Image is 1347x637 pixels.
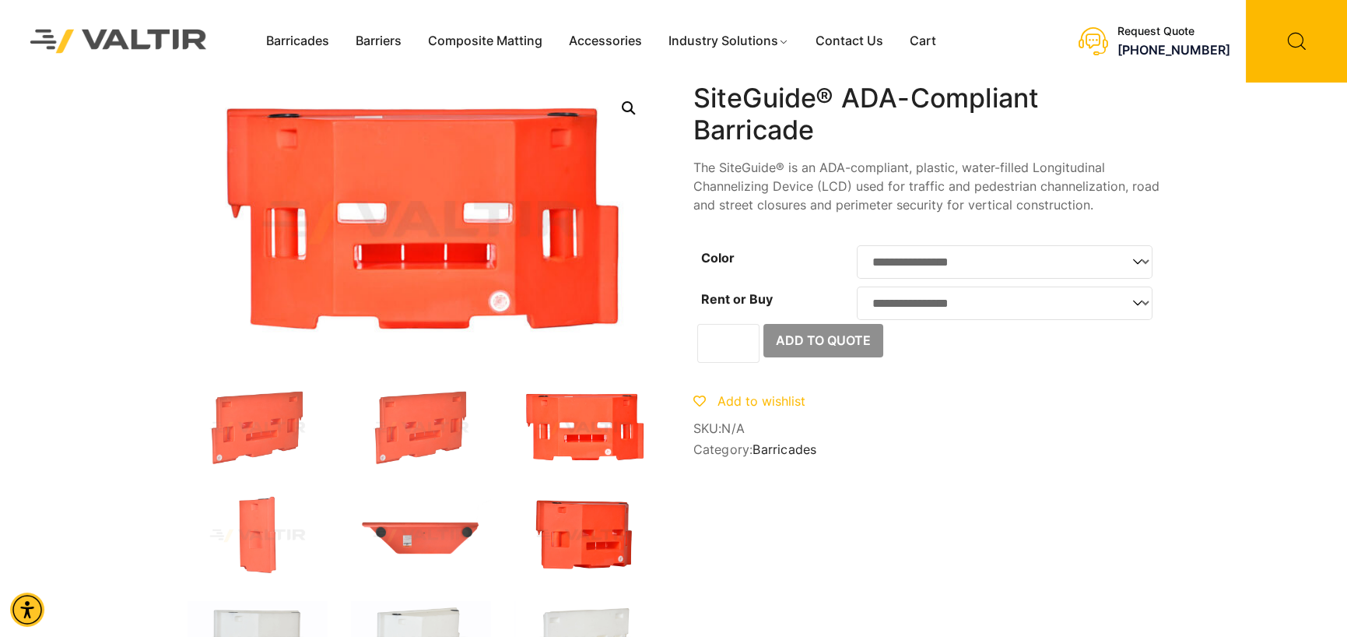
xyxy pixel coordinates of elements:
a: Barricades [752,442,816,457]
img: An orange rectangular plastic object, possibly a storage container or equipment, with a smooth su... [188,494,328,578]
label: Color [701,250,735,266]
button: Add to Quote [763,324,883,358]
input: Product quantity [697,324,759,363]
a: Industry Solutions [655,30,802,53]
div: Request Quote [1117,25,1230,38]
img: SiteGuide_Org_3Q2.jpg [188,386,328,470]
img: An orange plastic container with various cutouts and a circular opening, likely used for storage ... [514,494,654,578]
label: Rent or Buy [701,291,773,307]
h1: SiteGuide® ADA-Compliant Barricade [693,83,1160,146]
span: SKU: [693,421,1160,436]
span: N/A [721,421,745,436]
img: An orange plastic container with cutouts and a smooth surface, designed for storage or transport. [514,386,654,470]
a: Add to wishlist [693,393,805,409]
img: Valtir Rentals [12,11,226,72]
a: Composite Matting [415,30,556,53]
a: Contact Us [802,30,896,53]
a: Open this option [615,94,643,122]
span: Add to wishlist [717,393,805,409]
p: The SiteGuide® is an ADA-compliant, plastic, water-filled Longitudinal Channelizing Device (LCD) ... [693,158,1160,214]
a: Accessories [556,30,655,53]
div: Accessibility Menu [10,593,44,627]
a: Barriers [342,30,415,53]
img: An orange tool with a triangular shape, featuring two black wheels and a label on one side. [351,494,491,578]
a: Cart [896,30,949,53]
a: Barricades [253,30,342,53]
span: Category: [693,442,1160,457]
img: SiteGuide_Org_3Q2.jpg [351,386,491,470]
a: call (888) 496-3625 [1117,42,1230,58]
